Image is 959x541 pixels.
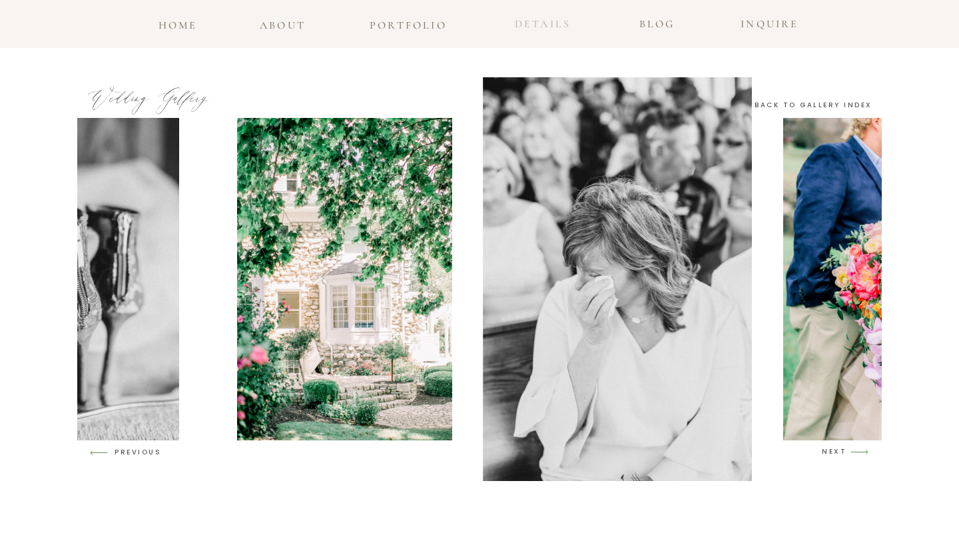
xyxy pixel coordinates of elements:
h3: NEXT [822,446,847,458]
a: INQUIRE [736,15,804,27]
a: back to gallery index [755,99,874,111]
a: home [156,16,200,28]
a: blog [635,15,679,27]
h3: PREVIOUS [115,446,166,456]
a: portfolio [366,16,451,28]
a: about [257,16,308,34]
a: details [507,15,578,34]
h1: Wedding Gallery [83,89,213,120]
